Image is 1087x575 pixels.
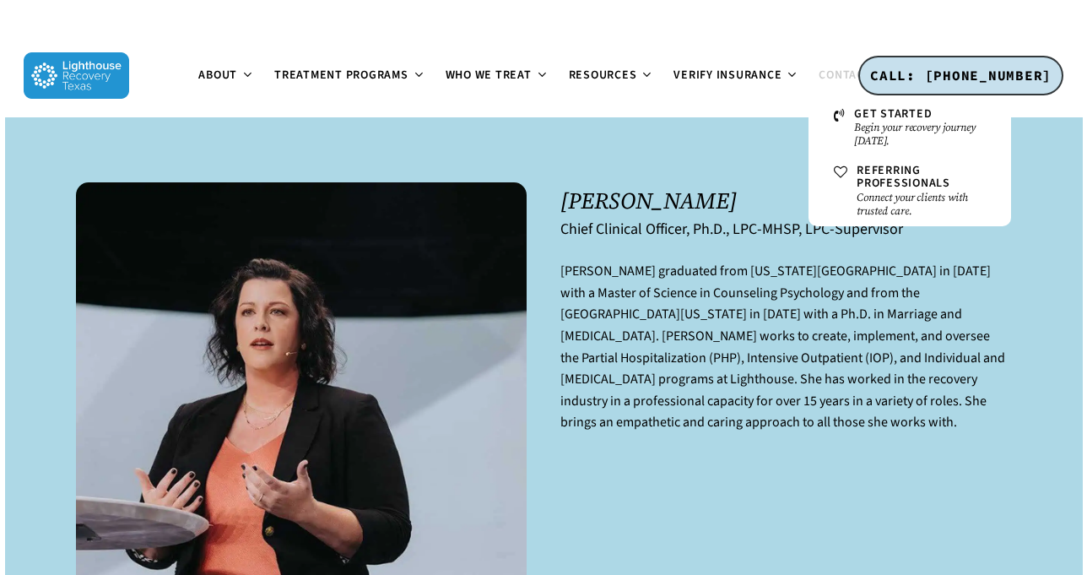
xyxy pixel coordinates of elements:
span: Resources [569,67,637,84]
span: Who We Treat [446,67,532,84]
span: Verify Insurance [673,67,781,84]
a: Who We Treat [435,69,559,83]
span: Get Started [854,106,932,122]
h1: [PERSON_NAME] [560,188,1011,214]
a: Resources [559,69,664,83]
a: Treatment Programs [264,69,435,83]
a: Verify Insurance [663,69,808,83]
span: Treatment Programs [274,67,408,84]
a: Get StartedBegin your recovery journey [DATE]. [825,100,994,156]
a: About [188,69,264,83]
a: Contact [808,69,898,83]
span: CALL: [PHONE_NUMBER] [870,67,1052,84]
a: CALL: [PHONE_NUMBER] [858,56,1063,96]
small: Connect your clients with trusted care. [857,191,986,218]
img: Lighthouse Recovery Texas [24,52,129,99]
p: [PERSON_NAME] graduated from [US_STATE][GEOGRAPHIC_DATA] in [DATE] with a Master of Science in Co... [560,261,1011,454]
span: Contact [819,67,871,84]
span: Referring Professionals [857,162,950,192]
span: About [198,67,237,84]
h6: Chief Clinical Officer, Ph.D., LPC-MHSP, LPC-Supervisor [560,220,1011,238]
a: Referring ProfessionalsConnect your clients with trusted care. [825,156,994,226]
small: Begin your recovery journey [DATE]. [854,121,986,148]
